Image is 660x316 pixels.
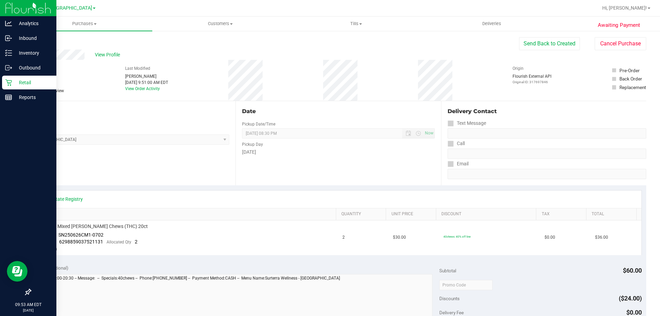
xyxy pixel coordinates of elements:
label: Pickup Date/Time [242,121,275,127]
a: View State Registry [42,196,83,203]
input: Promo Code [439,280,493,290]
label: Call [448,139,465,149]
div: Replacement [619,84,646,91]
p: [DATE] [3,308,53,313]
label: Email [448,159,469,169]
inline-svg: Retail [5,79,12,86]
label: Text Message [448,118,486,128]
span: Purchases [16,21,152,27]
inline-svg: Inbound [5,35,12,42]
span: SN250626CM1-0702 [58,232,103,238]
span: $60.00 [623,267,642,274]
span: 6298859037521131 [59,239,103,244]
span: HT 5mg Mixed [PERSON_NAME] Chews (THC) 20ct [40,223,148,230]
iframe: Resource center [7,261,27,282]
input: Format: (999) 999-9999 [448,149,646,159]
p: Retail [12,78,53,87]
div: Date [242,107,434,116]
span: $0.00 [626,309,642,316]
span: 40chews: 40% off line [443,235,471,238]
div: [DATE] 9:51:00 AM EDT [125,79,168,86]
span: Customers [153,21,288,27]
label: Origin [513,65,524,72]
inline-svg: Analytics [5,20,12,27]
a: Tills [288,17,424,31]
a: Tax [542,211,584,217]
div: Delivery Contact [448,107,646,116]
label: Last Modified [125,65,150,72]
div: Location [30,107,229,116]
span: Discounts [439,292,460,305]
span: $0.00 [544,234,555,241]
span: Tills [288,21,423,27]
span: $30.00 [393,234,406,241]
span: View Profile [95,51,122,58]
a: Deliveries [424,17,560,31]
span: [GEOGRAPHIC_DATA] [45,5,92,11]
a: Total [592,211,634,217]
div: [DATE] [242,149,434,156]
span: Hi, [PERSON_NAME]! [602,5,647,11]
span: 2 [135,239,137,244]
p: Inbound [12,34,53,42]
p: Reports [12,93,53,101]
a: Purchases [16,17,152,31]
span: Awaiting Payment [598,21,640,29]
a: Customers [152,17,288,31]
p: Analytics [12,19,53,28]
input: Format: (999) 999-9999 [448,128,646,139]
p: 09:53 AM EDT [3,302,53,308]
div: Pre-Order [619,67,640,74]
inline-svg: Outbound [5,64,12,71]
div: Back Order [619,75,642,82]
span: 2 [342,234,345,241]
p: Inventory [12,49,53,57]
div: [PERSON_NAME] [125,73,168,79]
span: $36.00 [595,234,608,241]
p: Outbound [12,64,53,72]
a: Quantity [341,211,383,217]
span: Allocated Qty [107,240,131,244]
label: Pickup Day [242,141,263,148]
div: Flourish External API [513,73,551,85]
p: Original ID: 317697846 [513,79,551,85]
inline-svg: Inventory [5,50,12,56]
a: SKU [41,211,333,217]
span: Subtotal [439,268,456,273]
span: Deliveries [473,21,510,27]
a: Unit Price [392,211,433,217]
a: Discount [441,211,533,217]
span: Delivery Fee [439,310,464,315]
span: ($24.00) [619,295,642,302]
a: View Order Activity [125,86,160,91]
button: Send Back to Created [519,37,580,50]
inline-svg: Reports [5,94,12,101]
button: Cancel Purchase [595,37,646,50]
